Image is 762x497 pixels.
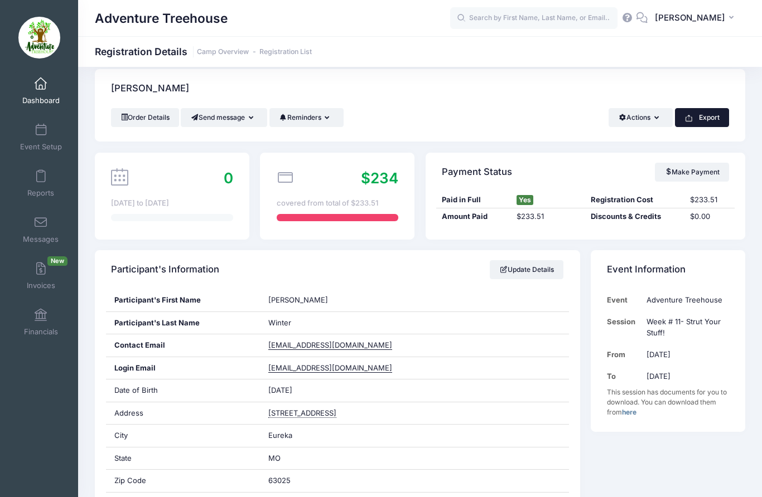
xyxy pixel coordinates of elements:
span: Messages [23,235,59,244]
a: Reports [15,164,67,203]
td: From [607,344,641,366]
div: State [106,447,261,470]
input: Search by First Name, Last Name, or Email... [450,7,618,30]
a: Camp Overview [197,48,249,56]
span: $234 [361,169,398,187]
span: Dashboard [22,96,60,105]
h1: Registration Details [95,46,312,57]
div: Login Email [106,357,261,379]
div: covered from total of $233.51 [277,198,398,209]
td: Week # 11- Strut Your Stuff! [641,311,729,344]
h4: Event Information [607,254,686,286]
span: Invoices [27,281,55,290]
div: Participant's First Name [106,289,261,311]
button: Actions [609,108,673,127]
span: New [47,256,67,266]
div: $0.00 [684,211,734,222]
div: City [106,425,261,447]
h4: [PERSON_NAME] [111,73,189,105]
span: Winter [268,318,291,327]
div: Discounts & Credits [585,211,684,222]
span: MO [268,454,281,462]
a: Messages [15,210,67,249]
span: 0 [224,169,233,187]
button: Export [675,108,729,127]
img: Adventure Treehouse [18,17,60,59]
td: [DATE] [641,344,729,366]
div: Registration Cost [585,194,684,206]
td: Adventure Treehouse [641,289,729,311]
div: [DATE] to [DATE] [111,198,233,209]
div: Date of Birth [106,379,261,402]
td: Session [607,311,641,344]
div: Contact Email [106,334,261,357]
button: Send message [181,108,267,127]
a: here [622,408,636,416]
div: Address [106,402,261,425]
a: Make Payment [655,163,729,182]
span: 63025 [268,476,291,485]
a: Event Setup [15,118,67,157]
a: Dashboard [15,71,67,110]
span: Event Setup [20,142,62,152]
h4: Payment Status [442,156,512,188]
div: $233.51 [511,211,586,222]
span: [PERSON_NAME] [268,295,328,304]
span: [DATE] [268,386,292,394]
a: InvoicesNew [15,256,67,295]
td: [DATE] [641,366,729,387]
div: $233.51 [684,194,734,206]
a: Financials [15,303,67,342]
span: [PERSON_NAME] [655,12,725,24]
span: Reports [27,188,54,198]
div: Zip Code [106,470,261,492]
div: This session has documents for you to download. You can download them from [607,387,729,417]
span: Eureka [268,431,292,440]
div: Paid in Full [436,194,511,206]
div: Participant's Last Name [106,312,261,334]
h1: Adventure Treehouse [95,6,228,31]
h4: Participant's Information [111,254,219,286]
a: Update Details [490,260,564,279]
div: Amount Paid [436,211,511,222]
a: Order Details [111,108,179,127]
span: Financials [24,327,58,337]
td: To [607,366,641,387]
span: Yes [517,195,533,205]
button: Reminders [269,108,344,127]
td: Event [607,289,641,311]
a: Registration List [259,48,312,56]
button: [PERSON_NAME] [648,6,745,31]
